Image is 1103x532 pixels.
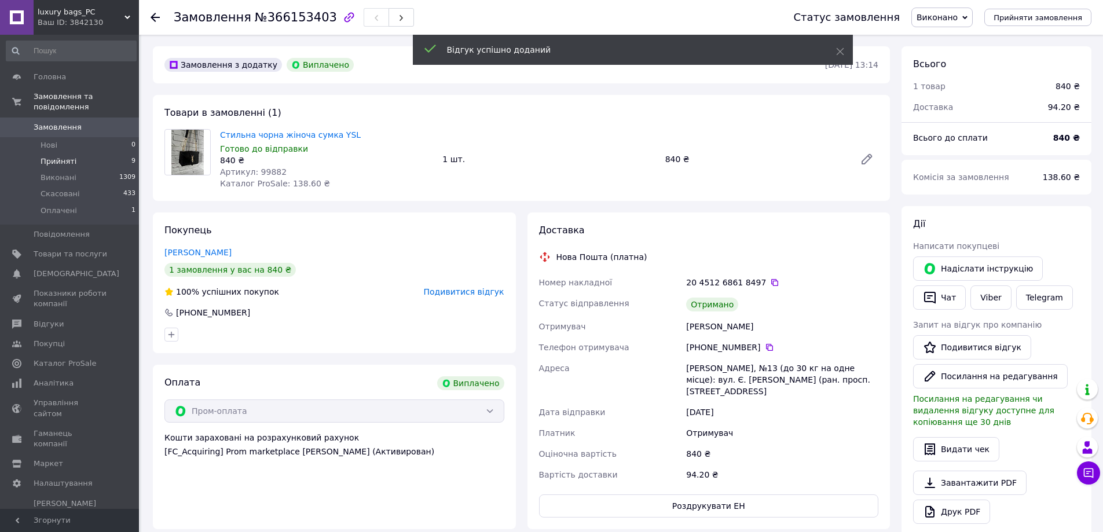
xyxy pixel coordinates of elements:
div: Отримувач [684,423,881,443]
span: Написати покупцеві [913,241,999,251]
span: Головна [34,72,66,82]
span: Телефон отримувача [539,343,629,352]
span: Готово до відправки [220,144,308,153]
span: Адреса [539,364,570,373]
div: 840 ₴ [1056,80,1080,92]
span: Комісія за замовлення [913,173,1009,182]
a: [PERSON_NAME] [164,248,232,257]
span: Посилання на редагування чи видалення відгуку доступне для копіювання ще 30 днів [913,394,1054,427]
a: Подивитися відгук [913,335,1031,359]
span: Виконані [41,173,76,183]
div: Статус замовлення [793,12,900,23]
span: Доставка [539,225,585,236]
span: Дата відправки [539,408,606,417]
span: Всього [913,58,946,69]
span: Номер накладної [539,278,613,287]
div: [DATE] [684,402,881,423]
button: Надіслати інструкцію [913,256,1043,281]
span: 9 [131,156,135,167]
span: 1 [131,206,135,216]
span: Налаштування [34,478,93,489]
span: Вартість доставки [539,470,618,479]
div: [PHONE_NUMBER] [175,307,251,318]
span: Оціночна вартість [539,449,617,458]
div: 1 замовлення у вас на 840 ₴ [164,263,296,277]
button: Видати чек [913,437,999,461]
span: Відгуки [34,319,64,329]
span: Покупець [164,225,212,236]
span: Гаманець компанії [34,428,107,449]
a: Telegram [1016,285,1073,310]
span: Скасовані [41,189,80,199]
span: Артикул: 99882 [220,167,287,177]
span: [DEMOGRAPHIC_DATA] [34,269,119,279]
a: Редагувати [855,148,878,171]
div: 840 ₴ [661,151,851,167]
b: 840 ₴ [1053,133,1080,142]
span: Нові [41,140,57,151]
span: 100% [176,287,199,296]
a: Стильна чорна жіноча сумка YSL [220,130,361,140]
button: Роздрукувати ЕН [539,494,879,518]
span: Покупці [34,339,65,349]
div: 1 шт. [438,151,660,167]
div: 840 ₴ [684,443,881,464]
div: Кошти зараховані на розрахунковий рахунок [164,432,504,457]
div: [FC_Acquiring] Prom marketplace [PERSON_NAME] (Активирован) [164,446,504,457]
input: Пошук [6,41,137,61]
div: успішних покупок [164,286,279,298]
span: Запит на відгук про компанію [913,320,1042,329]
button: Чат з покупцем [1077,461,1100,485]
div: [PHONE_NUMBER] [686,342,878,353]
div: 20 4512 6861 8497 [686,277,878,288]
img: Стильна чорна жіноча сумка YSL [171,130,204,175]
div: 840 ₴ [220,155,433,166]
span: [PERSON_NAME] та рахунки [34,498,107,530]
span: Замовлення [34,122,82,133]
button: Посилання на редагування [913,364,1068,388]
div: Повернутися назад [151,12,160,23]
div: Відгук успішно доданий [447,44,807,56]
span: Показники роботи компанії [34,288,107,309]
div: [PERSON_NAME] [684,316,881,337]
span: Прийняті [41,156,76,167]
div: 94.20 ₴ [684,464,881,485]
div: Замовлення з додатку [164,58,282,72]
span: Каталог ProSale: 138.60 ₴ [220,179,330,188]
span: Товари в замовленні (1) [164,107,281,118]
span: Всього до сплати [913,133,988,142]
div: Отримано [686,298,738,311]
span: 0 [131,140,135,151]
div: Виплачено [437,376,504,390]
span: Каталог ProSale [34,358,96,369]
button: Чат [913,285,966,310]
span: 1 товар [913,82,946,91]
a: Друк PDF [913,500,990,524]
a: Завантажити PDF [913,471,1027,495]
div: Виплачено [287,58,354,72]
div: Нова Пошта (платна) [554,251,650,263]
span: Статус відправлення [539,299,629,308]
span: Оплата [164,377,200,388]
span: №366153403 [255,10,337,24]
span: Маркет [34,458,63,469]
span: Оплачені [41,206,77,216]
span: Замовлення та повідомлення [34,91,139,112]
span: 138.60 ₴ [1043,173,1080,182]
button: Прийняти замовлення [984,9,1091,26]
a: Viber [970,285,1011,310]
span: Виконано [917,13,958,22]
span: Дії [913,218,925,229]
span: Управління сайтом [34,398,107,419]
span: luxury bags_PC [38,7,124,17]
span: Подивитися відгук [424,287,504,296]
span: 1309 [119,173,135,183]
span: Платник [539,428,576,438]
span: Отримувач [539,322,586,331]
span: Товари та послуги [34,249,107,259]
div: [PERSON_NAME], №13 (до 30 кг на одне місце): вул. Є. [PERSON_NAME] (ран. просп. [STREET_ADDRESS] [684,358,881,402]
span: Аналітика [34,378,74,388]
span: Доставка [913,102,953,112]
div: Ваш ID: 3842130 [38,17,139,28]
div: 94.20 ₴ [1041,94,1087,120]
